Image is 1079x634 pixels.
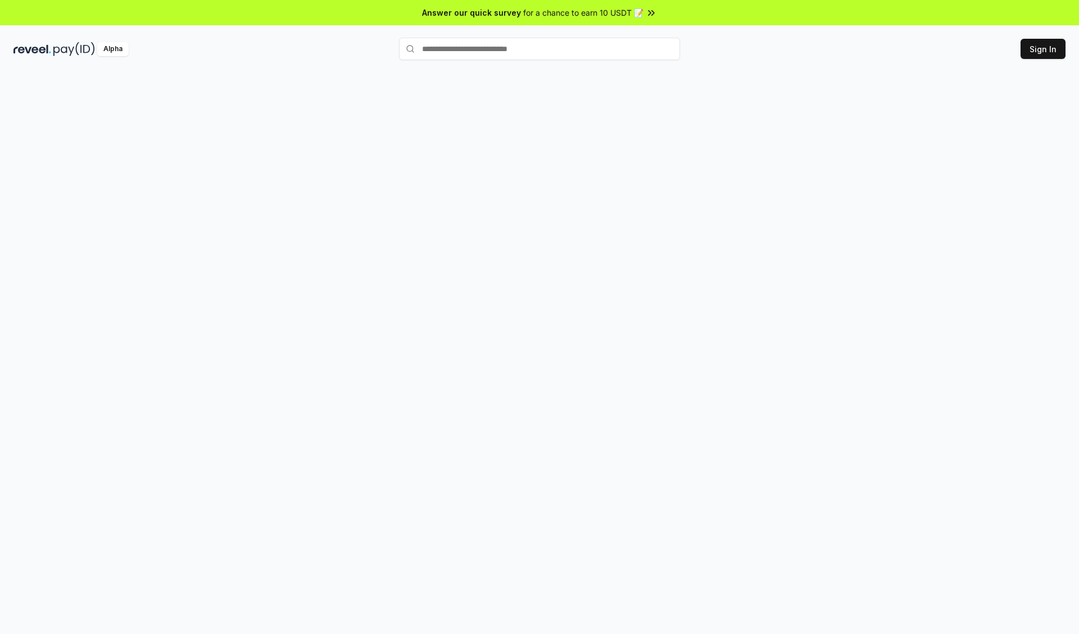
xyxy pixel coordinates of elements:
span: for a chance to earn 10 USDT 📝 [523,7,643,19]
div: Alpha [97,42,129,56]
span: Answer our quick survey [422,7,521,19]
button: Sign In [1021,39,1066,59]
img: pay_id [53,42,95,56]
img: reveel_dark [13,42,51,56]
